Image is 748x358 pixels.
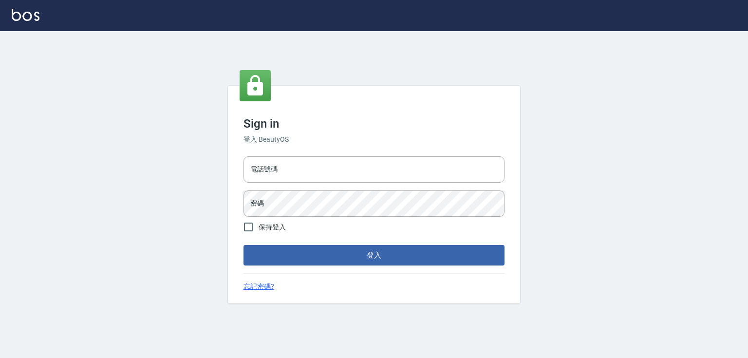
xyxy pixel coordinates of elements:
h6: 登入 BeautyOS [243,134,505,145]
button: 登入 [243,245,505,265]
span: 保持登入 [259,222,286,232]
img: Logo [12,9,39,21]
a: 忘記密碼? [243,282,274,292]
h3: Sign in [243,117,505,131]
